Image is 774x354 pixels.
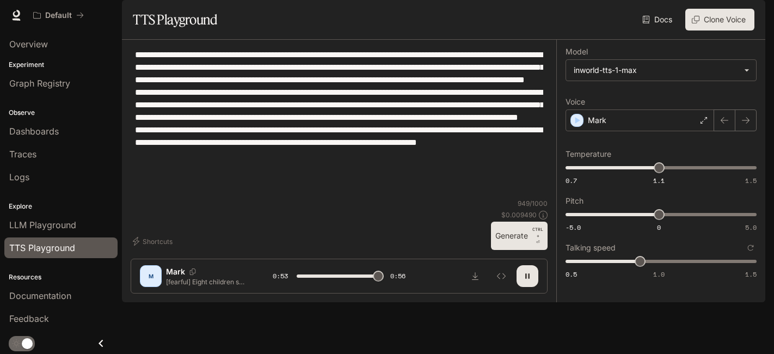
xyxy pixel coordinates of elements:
[566,197,583,205] p: Pitch
[745,242,757,254] button: Reset to default
[566,223,581,232] span: -5.0
[653,270,665,279] span: 1.0
[745,176,757,185] span: 1.5
[464,265,486,287] button: Download audio
[273,271,288,282] span: 0:53
[490,265,512,287] button: Inspect
[28,4,89,26] button: All workspaces
[185,268,200,275] button: Copy Voice ID
[491,222,548,250] button: GenerateCTRL +⏎
[745,223,757,232] span: 5.0
[566,176,577,185] span: 0.7
[745,270,757,279] span: 1.5
[142,267,159,285] div: M
[566,270,577,279] span: 0.5
[653,176,665,185] span: 1.1
[566,60,756,81] div: inworld-tts-1-max
[574,65,739,76] div: inworld-tts-1-max
[45,11,72,20] p: Default
[657,223,661,232] span: 0
[588,115,606,126] p: Mark
[566,98,585,106] p: Voice
[133,9,217,30] h1: TTS Playground
[640,9,677,30] a: Docs
[390,271,406,282] span: 0:56
[566,48,588,56] p: Model
[532,226,543,246] p: ⏎
[566,150,611,158] p: Temperature
[166,266,185,277] p: Mark
[685,9,754,30] button: Clone Voice
[131,233,177,250] button: Shortcuts
[566,244,616,252] p: Talking speed
[166,277,247,286] p: [fearful] Eight children sat in a circle in an underground cave, their eyes completely white, hum...
[532,226,543,239] p: CTRL +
